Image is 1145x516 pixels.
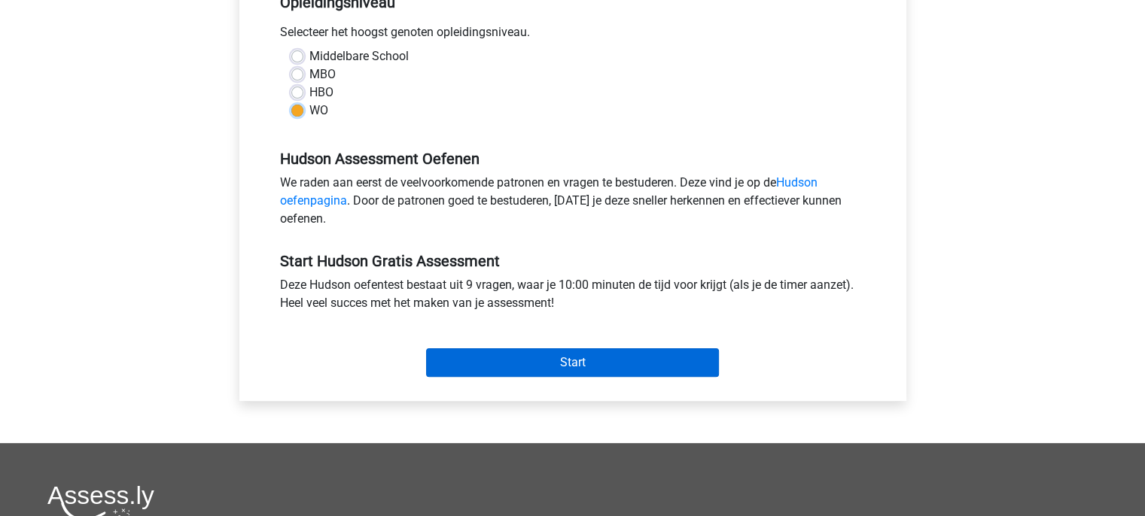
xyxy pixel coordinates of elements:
[280,252,866,270] h5: Start Hudson Gratis Assessment
[269,174,877,234] div: We raden aan eerst de veelvoorkomende patronen en vragen te bestuderen. Deze vind je op de . Door...
[309,102,328,120] label: WO
[280,150,866,168] h5: Hudson Assessment Oefenen
[309,47,409,65] label: Middelbare School
[426,348,719,377] input: Start
[269,276,877,318] div: Deze Hudson oefentest bestaat uit 9 vragen, waar je 10:00 minuten de tijd voor krijgt (als je de ...
[269,23,877,47] div: Selecteer het hoogst genoten opleidingsniveau.
[309,83,333,102] label: HBO
[309,65,336,83] label: MBO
